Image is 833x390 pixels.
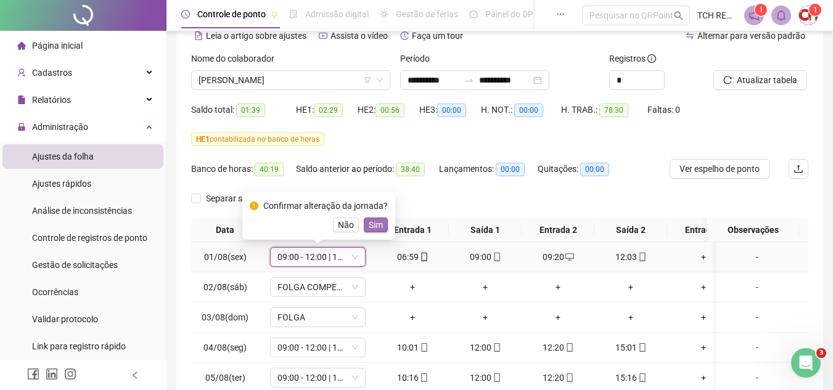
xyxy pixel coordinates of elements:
[469,10,478,18] span: dashboard
[181,10,190,18] span: clock-circle
[564,373,574,382] span: mobile
[670,159,769,179] button: Ver espelho de ponto
[314,104,343,117] span: 02:29
[454,280,517,294] div: +
[647,54,656,63] span: info-circle
[380,10,388,18] span: sun
[667,218,740,242] th: Entrada 3
[721,280,794,294] div: -
[749,10,760,21] span: notification
[609,52,656,65] span: Registros
[351,314,359,321] span: down
[491,343,501,352] span: mobile
[637,373,647,382] span: mobile
[721,371,794,384] div: -
[419,373,429,382] span: mobile
[381,341,444,354] div: 10:01
[206,31,306,41] span: Leia o artigo sobre ajustes
[672,311,735,324] div: +
[64,368,76,380] span: instagram
[289,10,298,18] span: file-done
[713,70,807,90] button: Atualizar tabela
[236,104,265,117] span: 01:39
[296,162,439,176] div: Saldo anterior ao período:
[454,311,517,324] div: +
[697,9,737,22] span: TCH RECEPTIVO
[496,163,525,176] span: 00:00
[419,103,481,117] div: HE 3:
[707,218,799,242] th: Observações
[481,103,561,117] div: H. NOT.:
[491,373,501,382] span: mobile
[46,368,58,380] span: linkedin
[723,76,732,84] span: reload
[32,287,78,297] span: Ocorrências
[32,41,83,51] span: Página inicial
[419,253,429,261] span: mobile
[255,163,284,176] span: 40:19
[721,341,794,354] div: -
[381,371,444,384] div: 10:16
[351,283,359,291] span: down
[674,11,683,20] span: search
[364,217,388,232] button: Sim
[319,31,327,40] span: youtube
[419,343,429,352] span: mobile
[721,311,794,324] div: -
[205,373,245,383] span: 05/08(ter)
[599,311,662,324] div: +
[32,152,94,161] span: Ajustes da folha
[32,179,91,189] span: Ajustes rápidos
[485,9,533,19] span: Painel do DP
[527,371,589,384] div: 12:20
[776,10,787,21] span: bell
[755,4,767,16] sup: 1
[599,104,628,117] span: 78:30
[263,199,388,213] div: Confirmar alteração da jornada?
[464,75,474,85] span: to
[305,9,369,19] span: Admissão digital
[580,163,609,176] span: 00:00
[201,192,342,205] span: Separar saldo positivo e negativo?
[564,343,574,352] span: mobile
[194,31,203,40] span: file-text
[672,341,735,354] div: +
[32,68,72,78] span: Cadastros
[369,218,383,232] span: Sim
[203,282,247,292] span: 02/08(sáb)
[32,206,132,216] span: Análise de inconsistências
[599,280,662,294] div: +
[400,31,409,40] span: history
[697,31,805,41] span: Alternar para versão padrão
[454,250,517,264] div: 09:00
[375,104,404,117] span: 00:56
[333,217,359,232] button: Não
[672,250,735,264] div: +
[17,68,26,77] span: user-add
[197,9,266,19] span: Controle de ponto
[202,312,248,322] span: 03/08(dom)
[737,73,797,87] span: Atualizar tabela
[522,218,594,242] th: Entrada 2
[381,280,444,294] div: +
[191,132,324,146] span: contabilizada no banco de horas
[17,95,26,104] span: file
[439,162,538,176] div: Lançamentos:
[199,71,383,89] span: CATIA REGINA ASSIS
[32,233,147,243] span: Controle de registros de ponto
[277,368,358,387] span: 09:00 - 12:00 | 12:15 - 14:00
[27,368,39,380] span: facebook
[381,311,444,324] div: +
[351,374,359,381] span: down
[672,280,735,294] div: +
[527,250,589,264] div: 09:20
[813,6,818,14] span: 1
[32,341,126,351] span: Link para registro rápido
[32,95,71,105] span: Relatórios
[32,314,98,324] span: Validar protocolo
[759,6,763,14] span: 1
[32,260,118,270] span: Gestão de solicitações
[599,341,662,354] div: 15:01
[376,218,449,242] th: Entrada 1
[17,41,26,50] span: home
